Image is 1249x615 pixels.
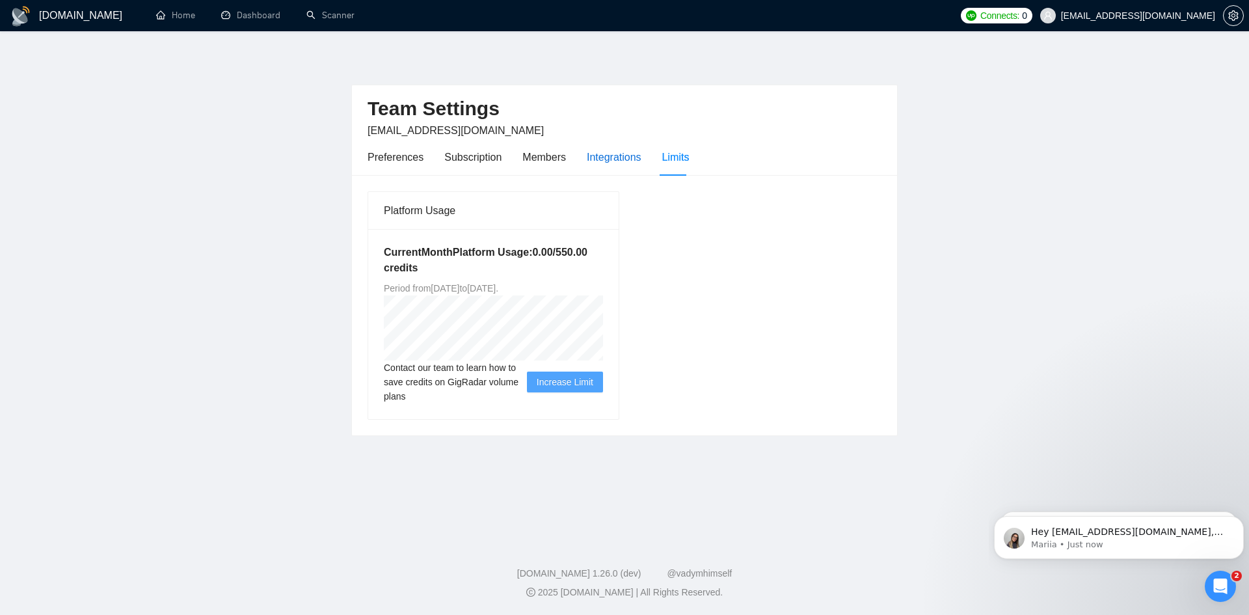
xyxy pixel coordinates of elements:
div: Members [522,149,566,165]
a: homeHome [156,10,195,21]
h5: Current Month Platform Usage: 0.00 / 550.00 credits [384,245,603,276]
a: searchScanner [306,10,355,21]
span: user [1043,11,1053,20]
span: setting [1224,10,1243,21]
span: [EMAIL_ADDRESS][DOMAIN_NAME] [368,125,544,136]
a: dashboardDashboard [221,10,280,21]
img: logo [10,6,31,27]
button: setting [1223,5,1244,26]
div: Preferences [368,149,423,165]
iframe: Intercom notifications message [989,489,1249,580]
div: Limits [662,149,690,165]
div: Platform Usage [384,192,603,229]
button: Increase Limit [527,372,603,392]
a: setting [1223,10,1244,21]
iframe: Intercom live chat [1205,571,1236,602]
h2: Team Settings [368,96,881,122]
span: Increase Limit [537,375,593,389]
img: upwork-logo.png [966,10,976,21]
span: copyright [526,588,535,597]
div: Integrations [587,149,641,165]
a: [DOMAIN_NAME] 1.26.0 (dev) [517,568,641,579]
div: Subscription [444,149,502,165]
span: 2 [1231,571,1242,581]
span: 0 [1022,8,1027,23]
div: 2025 [DOMAIN_NAME] | All Rights Reserved. [10,586,1239,599]
span: Connects: [980,8,1019,23]
a: @vadymhimself [667,568,732,579]
span: Contact our team to learn how to save credits on GigRadar volume plans [384,361,527,403]
span: Period from [DATE] to [DATE] . [384,283,498,294]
